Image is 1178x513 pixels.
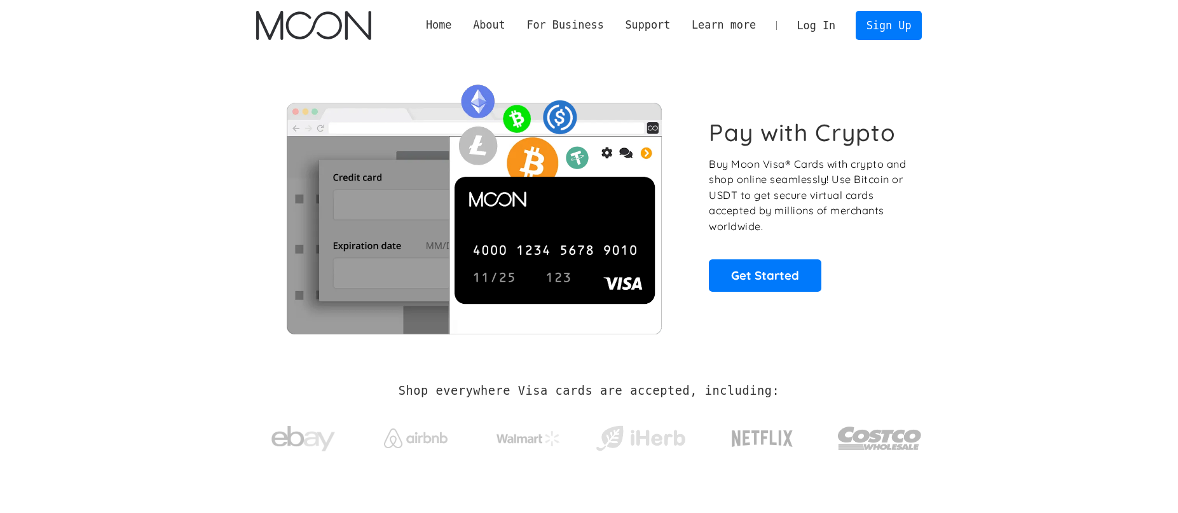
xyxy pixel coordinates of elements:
a: Walmart [481,418,575,453]
img: Airbnb [384,428,448,448]
div: Learn more [692,17,756,33]
img: ebay [271,419,335,459]
div: About [473,17,505,33]
img: Walmart [497,431,560,446]
p: Buy Moon Visa® Cards with crypto and shop online seamlessly! Use Bitcoin or USDT to get secure vi... [709,156,908,235]
div: For Business [516,17,615,33]
h1: Pay with Crypto [709,118,896,147]
a: Airbnb [368,416,463,455]
a: Netflix [706,410,819,461]
a: Log In [786,11,846,39]
a: Home [415,17,462,33]
img: Netflix [730,423,794,455]
img: Moon Cards let you spend your crypto anywhere Visa is accepted. [256,76,692,334]
img: iHerb [593,422,688,455]
a: Costco [837,402,922,469]
div: Support [625,17,670,33]
a: home [256,11,371,40]
div: Learn more [681,17,767,33]
a: ebay [256,406,351,465]
a: Get Started [709,259,821,291]
img: Costco [837,414,922,462]
h2: Shop everywhere Visa cards are accepted, including: [399,384,779,398]
div: For Business [526,17,603,33]
div: About [462,17,516,33]
div: Support [615,17,681,33]
img: Moon Logo [256,11,371,40]
a: iHerb [593,409,688,462]
a: Sign Up [856,11,922,39]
